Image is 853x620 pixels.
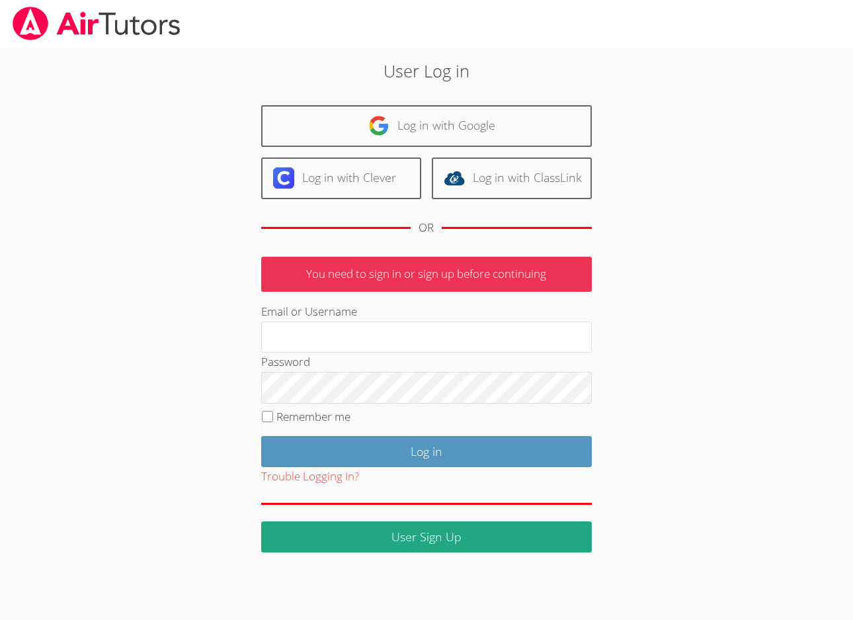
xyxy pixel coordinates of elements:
[196,58,657,83] h2: User Log in
[432,157,592,199] a: Log in with ClassLink
[261,521,592,553] a: User Sign Up
[276,409,350,424] label: Remember me
[444,167,465,189] img: classlink-logo-d6bb404cc1216ec64c9a2012d9dc4662098be43eaf13dc465df04b49fa7ab582.svg
[261,157,421,199] a: Log in with Clever
[261,105,592,147] a: Log in with Google
[419,218,434,238] div: OR
[368,115,389,136] img: google-logo-50288ca7cdecda66e5e0955fdab243c47b7ad437acaf1139b6f446037453330a.svg
[261,354,310,369] label: Password
[11,7,182,40] img: airtutors_banner-c4298cdbf04f3fff15de1276eac7730deb9818008684d7c2e4769d2f7ddbe033.png
[261,467,359,486] button: Trouble Logging In?
[261,436,592,467] input: Log in
[273,167,294,189] img: clever-logo-6eab21bc6e7a338710f1a6ff85c0baf02591cd810cc4098c63d3a4b26e2feb20.svg
[261,257,592,292] p: You need to sign in or sign up before continuing
[261,304,357,319] label: Email or Username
